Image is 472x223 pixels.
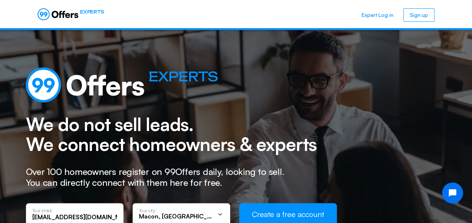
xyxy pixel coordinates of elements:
[26,166,296,203] h3: Over 100 homeowners register on 99Offers daily, looking to sell. You can directly connect with th...
[26,102,446,166] h2: We do not sell leads. We connect homeowners & experts
[38,8,104,20] a: EXPERTS
[139,208,156,212] p: Your city:
[32,208,52,212] p: Your email:
[356,8,400,22] a: Expert Log in
[139,212,224,220] span: Macon, [GEOGRAPHIC_DATA]
[80,8,104,15] span: EXPERTS
[403,8,434,22] a: Sign up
